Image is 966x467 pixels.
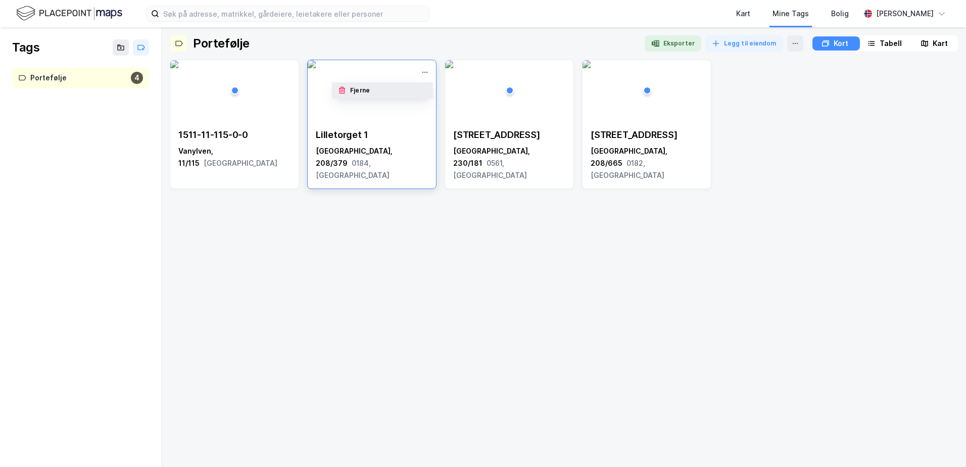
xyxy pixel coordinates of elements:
[880,37,902,50] div: Tabell
[159,6,429,21] input: Søk på adresse, matrikkel, gårdeiere, leietakere eller personer
[453,129,565,141] div: [STREET_ADDRESS]
[30,72,127,84] div: Portefølje
[178,129,291,141] div: 1511-11-115-0-0
[316,159,390,179] span: 0184, [GEOGRAPHIC_DATA]
[876,8,934,20] div: [PERSON_NAME]
[591,145,703,181] div: [GEOGRAPHIC_DATA], 208/665
[705,35,783,52] button: Legg til eiendom
[933,37,948,50] div: Kart
[193,35,250,52] div: Portefølje
[16,5,122,22] img: logo.f888ab2527a4732fd821a326f86c7f29.svg
[131,72,143,84] div: 4
[12,68,149,88] a: Portefølje4
[834,37,848,50] div: Kort
[204,159,277,167] span: [GEOGRAPHIC_DATA]
[445,60,453,68] img: 256x120
[831,8,849,20] div: Bolig
[772,8,809,20] div: Mine Tags
[736,8,750,20] div: Kart
[915,418,966,467] iframe: Chat Widget
[170,60,178,68] img: 256x120
[178,145,291,169] div: Vanylven, 11/115
[591,159,664,179] span: 0182, [GEOGRAPHIC_DATA]
[591,129,703,141] div: [STREET_ADDRESS]
[316,145,428,181] div: [GEOGRAPHIC_DATA], 208/379
[453,159,527,179] span: 0561, [GEOGRAPHIC_DATA]
[12,39,39,56] div: Tags
[308,60,316,68] img: 256x120
[453,145,565,181] div: [GEOGRAPHIC_DATA], 230/181
[350,86,370,95] div: Fjerne
[583,60,591,68] img: 256x120
[316,129,428,141] div: Lilletorget 1
[915,418,966,467] div: Kontrollprogram for chat
[645,35,701,52] button: Eksporter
